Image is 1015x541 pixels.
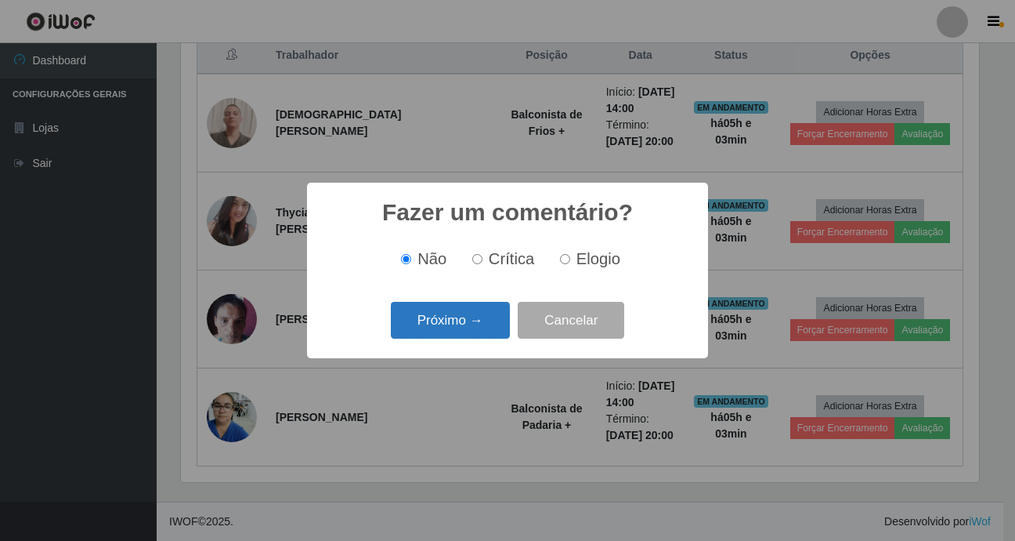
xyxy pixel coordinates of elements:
[382,198,633,227] h2: Fazer um comentário?
[518,302,624,339] button: Cancelar
[489,250,535,267] span: Crítica
[391,302,510,339] button: Próximo →
[472,254,482,264] input: Crítica
[401,254,411,264] input: Não
[576,250,620,267] span: Elogio
[560,254,570,264] input: Elogio
[417,250,446,267] span: Não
